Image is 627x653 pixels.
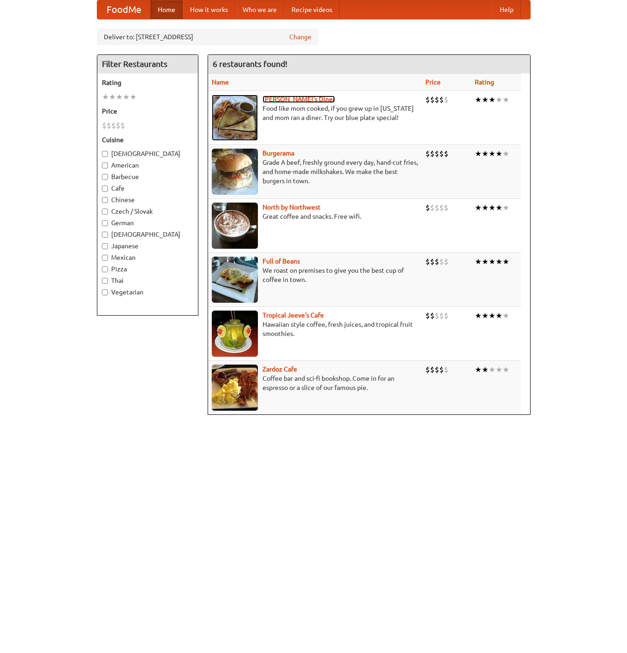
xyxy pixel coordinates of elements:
[102,195,193,204] label: Chinese
[435,257,439,267] li: $
[212,374,418,392] p: Coffee bar and sci-fi bookshop. Come in for an espresso or a slice of our famous pie.
[212,320,418,338] p: Hawaiian style coffee, fresh juices, and tropical fruit smoothies.
[496,365,502,375] li: ★
[102,172,193,181] label: Barbecue
[475,311,482,321] li: ★
[102,151,108,157] input: [DEMOGRAPHIC_DATA]
[102,241,193,251] label: Japanese
[97,29,318,45] div: Deliver to: [STREET_ADDRESS]
[102,255,108,261] input: Mexican
[444,257,448,267] li: $
[263,365,297,373] a: Zardoz Cafe
[444,365,448,375] li: $
[263,312,324,319] b: Tropical Jeeve's Cafe
[489,311,496,321] li: ★
[444,311,448,321] li: $
[425,78,441,86] a: Price
[435,203,439,213] li: $
[435,95,439,105] li: $
[425,149,430,159] li: $
[430,149,435,159] li: $
[475,203,482,213] li: ★
[263,150,294,157] a: Burgerama
[482,149,489,159] li: ★
[439,149,444,159] li: $
[489,149,496,159] li: ★
[102,161,193,170] label: American
[102,149,193,158] label: [DEMOGRAPHIC_DATA]
[102,207,193,216] label: Czech / Slovak
[489,203,496,213] li: ★
[120,120,125,131] li: $
[102,289,108,295] input: Vegetarian
[425,257,430,267] li: $
[492,0,521,19] a: Help
[502,149,509,159] li: ★
[482,257,489,267] li: ★
[212,78,229,86] a: Name
[489,95,496,105] li: ★
[102,186,108,192] input: Cafe
[502,203,509,213] li: ★
[263,96,335,103] a: [PERSON_NAME]'s Diner
[496,149,502,159] li: ★
[102,230,193,239] label: [DEMOGRAPHIC_DATA]
[430,311,435,321] li: $
[97,0,150,19] a: FoodMe
[102,220,108,226] input: German
[130,92,137,102] li: ★
[439,365,444,375] li: $
[444,95,448,105] li: $
[502,257,509,267] li: ★
[183,0,235,19] a: How it works
[102,120,107,131] li: $
[102,162,108,168] input: American
[212,95,258,141] img: sallys.jpg
[102,209,108,215] input: Czech / Slovak
[425,365,430,375] li: $
[109,92,116,102] li: ★
[116,120,120,131] li: $
[502,365,509,375] li: ★
[102,135,193,144] h5: Cuisine
[102,253,193,262] label: Mexican
[116,92,123,102] li: ★
[102,184,193,193] label: Cafe
[212,212,418,221] p: Great coffee and snacks. Free wifi.
[212,365,258,411] img: zardoz.jpg
[439,257,444,267] li: $
[475,365,482,375] li: ★
[435,311,439,321] li: $
[102,174,108,180] input: Barbecue
[475,95,482,105] li: ★
[425,95,430,105] li: $
[102,243,108,249] input: Japanese
[439,203,444,213] li: $
[102,276,193,285] label: Thai
[430,365,435,375] li: $
[102,218,193,228] label: German
[235,0,284,19] a: Who we are
[102,107,193,116] h5: Price
[425,203,430,213] li: $
[263,204,321,211] a: North by Northwest
[430,257,435,267] li: $
[102,232,108,238] input: [DEMOGRAPHIC_DATA]
[502,311,509,321] li: ★
[475,78,494,86] a: Rating
[435,149,439,159] li: $
[289,32,311,42] a: Change
[213,60,287,68] ng-pluralize: 6 restaurants found!
[430,203,435,213] li: $
[482,365,489,375] li: ★
[444,203,448,213] li: $
[212,311,258,357] img: jeeves.jpg
[502,95,509,105] li: ★
[496,203,502,213] li: ★
[263,258,300,265] a: Full of Beans
[475,257,482,267] li: ★
[102,278,108,284] input: Thai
